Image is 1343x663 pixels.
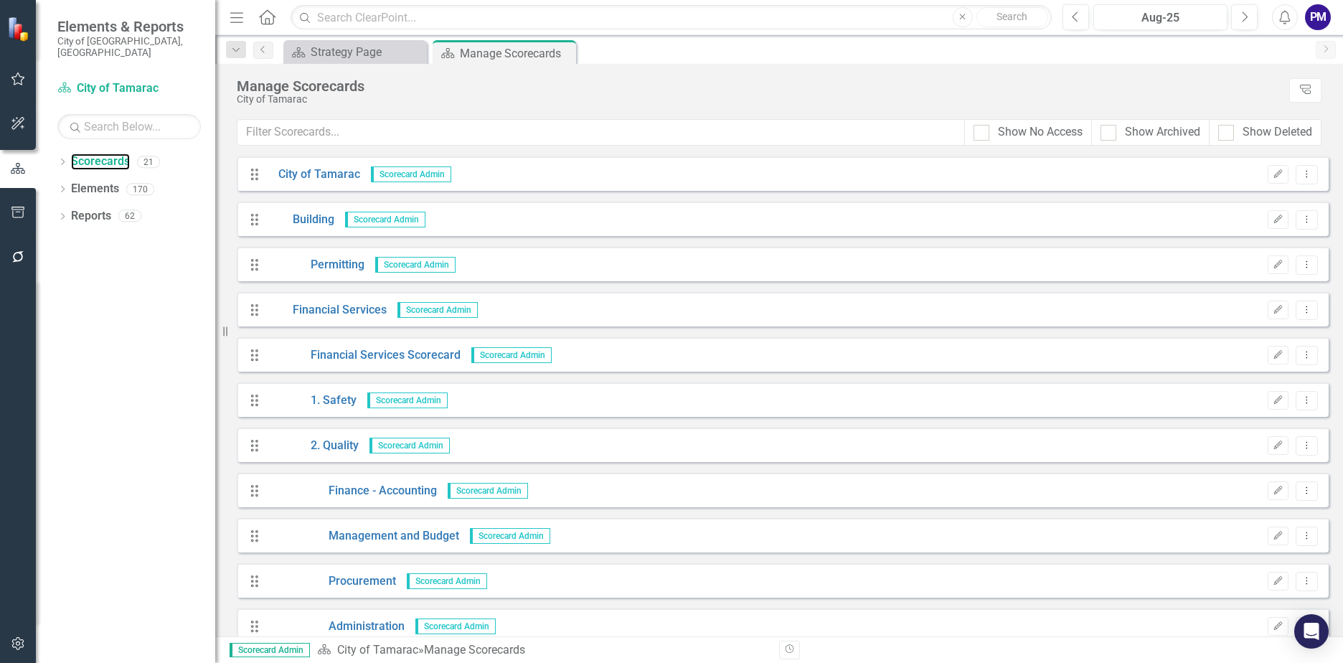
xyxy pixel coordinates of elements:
[126,183,154,195] div: 170
[137,156,160,168] div: 21
[317,642,768,659] div: » Manage Scorecards
[345,212,425,227] span: Scorecard Admin
[268,438,359,454] a: 2. Quality
[371,166,451,182] span: Scorecard Admin
[337,643,418,657] a: City of Tamarac
[237,119,965,146] input: Filter Scorecards...
[71,208,111,225] a: Reports
[57,35,201,59] small: City of [GEOGRAPHIC_DATA], [GEOGRAPHIC_DATA]
[311,43,423,61] div: Strategy Page
[268,392,357,409] a: 1. Safety
[996,11,1027,22] span: Search
[291,5,1052,30] input: Search ClearPoint...
[976,7,1048,27] button: Search
[57,18,201,35] span: Elements & Reports
[1093,4,1227,30] button: Aug-25
[375,257,456,273] span: Scorecard Admin
[460,44,572,62] div: Manage Scorecards
[1305,4,1331,30] button: PM
[367,392,448,408] span: Scorecard Admin
[268,619,405,635] a: Administration
[71,154,130,170] a: Scorecards
[268,302,387,319] a: Financial Services
[369,438,450,453] span: Scorecard Admin
[1098,9,1222,27] div: Aug-25
[268,212,334,228] a: Building
[237,94,1282,105] div: City of Tamarac
[470,528,550,544] span: Scorecard Admin
[71,181,119,197] a: Elements
[268,528,459,545] a: Management and Budget
[998,124,1083,141] div: Show No Access
[397,302,478,318] span: Scorecard Admin
[237,78,1282,94] div: Manage Scorecards
[268,483,437,499] a: Finance - Accounting
[415,619,496,634] span: Scorecard Admin
[1294,614,1329,649] div: Open Intercom Messenger
[268,573,396,590] a: Procurement
[448,483,528,499] span: Scorecard Admin
[1243,124,1312,141] div: Show Deleted
[268,166,360,183] a: City of Tamarac
[118,210,141,222] div: 62
[57,114,201,139] input: Search Below...
[1125,124,1200,141] div: Show Archived
[268,257,364,273] a: Permitting
[7,17,32,42] img: ClearPoint Strategy
[471,347,552,363] span: Scorecard Admin
[287,43,423,61] a: Strategy Page
[268,347,461,364] a: Financial Services Scorecard
[407,573,487,589] span: Scorecard Admin
[230,643,310,657] span: Scorecard Admin
[57,80,201,97] a: City of Tamarac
